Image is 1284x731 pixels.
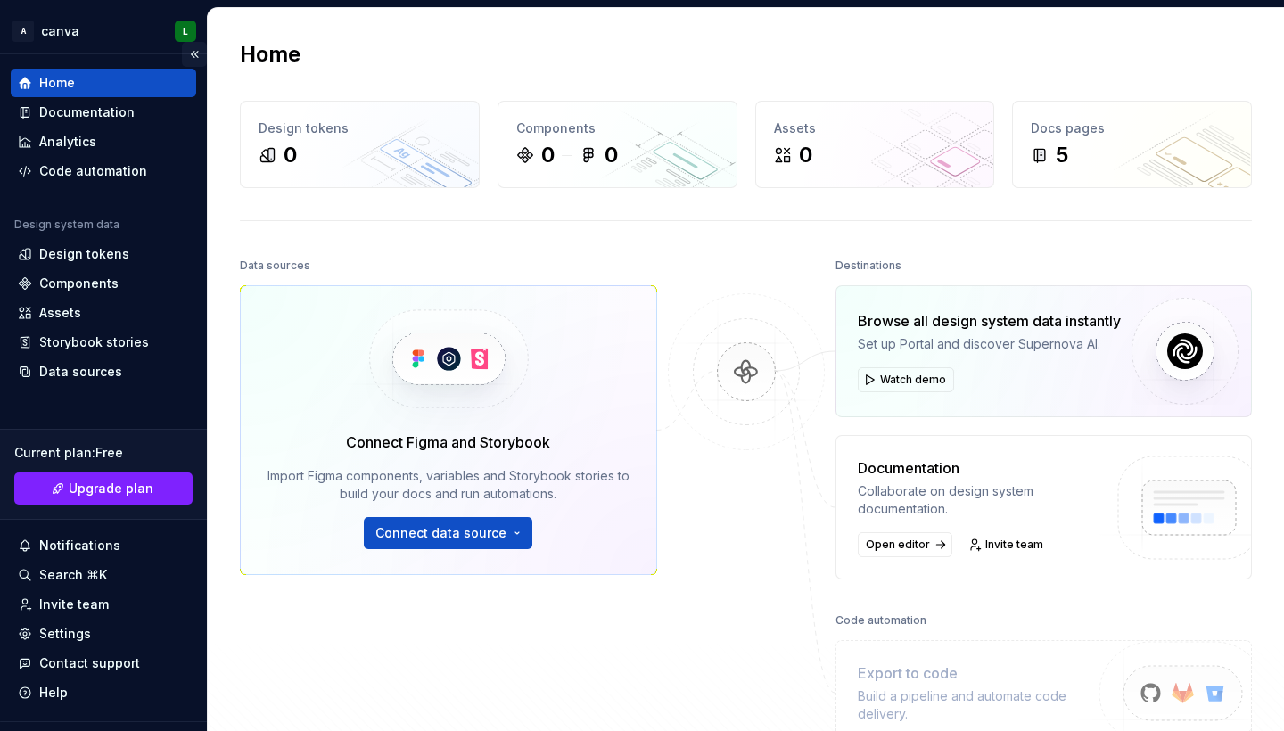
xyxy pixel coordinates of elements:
div: Code automation [39,162,147,180]
a: Documentation [11,98,196,127]
a: Components00 [498,101,737,188]
span: Connect data source [375,524,506,542]
div: 0 [284,141,297,169]
span: Open editor [866,538,930,552]
div: Search ⌘K [39,566,107,584]
a: Docs pages5 [1012,101,1252,188]
div: Settings [39,625,91,643]
div: Notifications [39,537,120,554]
div: Invite team [39,595,109,613]
a: Code automation [11,157,196,185]
a: Components [11,269,196,298]
a: Assets0 [755,101,995,188]
div: Documentation [858,457,1102,479]
a: Design tokens0 [240,101,480,188]
div: Export to code [858,662,1102,684]
div: Import Figma components, variables and Storybook stories to build your docs and run automations. [266,467,631,503]
div: L [183,24,188,38]
div: Code automation [835,608,926,633]
div: A [12,21,34,42]
button: Collapse sidebar [182,42,207,67]
div: Home [39,74,75,92]
a: Analytics [11,127,196,156]
div: Design system data [14,218,119,232]
div: Set up Portal and discover Supernova AI. [858,335,1121,353]
div: Design tokens [259,119,461,137]
a: Settings [11,620,196,648]
div: Design tokens [39,245,129,263]
a: Assets [11,299,196,327]
button: Search ⌘K [11,561,196,589]
button: AcanvaL [4,12,203,50]
a: Upgrade plan [14,472,193,505]
span: Upgrade plan [69,480,153,497]
div: 0 [605,141,618,169]
button: Contact support [11,649,196,678]
a: Open editor [858,532,952,557]
div: Data sources [240,253,310,278]
span: Invite team [985,538,1043,552]
a: Data sources [11,357,196,386]
div: 0 [541,141,555,169]
button: Connect data source [364,517,532,549]
div: Docs pages [1031,119,1233,137]
span: Watch demo [880,373,946,387]
div: canva [41,22,79,40]
a: Design tokens [11,240,196,268]
div: Assets [39,304,81,322]
div: Components [39,275,119,292]
div: 5 [1056,141,1068,169]
div: Help [39,684,68,702]
a: Invite team [963,532,1051,557]
button: Notifications [11,531,196,560]
button: Help [11,678,196,707]
div: Data sources [39,363,122,381]
div: Collaborate on design system documentation. [858,482,1102,518]
div: Destinations [835,253,901,278]
a: Home [11,69,196,97]
div: Connect Figma and Storybook [346,431,550,453]
div: Build a pipeline and automate code delivery. [858,687,1102,723]
div: Contact support [39,654,140,672]
a: Invite team [11,590,196,619]
div: Components [516,119,719,137]
div: Analytics [39,133,96,151]
h2: Home [240,40,300,69]
a: Storybook stories [11,328,196,357]
div: Browse all design system data instantly [858,310,1121,332]
div: 0 [799,141,812,169]
div: Storybook stories [39,333,149,351]
div: Assets [774,119,976,137]
div: Documentation [39,103,135,121]
button: Watch demo [858,367,954,392]
div: Current plan : Free [14,444,193,462]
